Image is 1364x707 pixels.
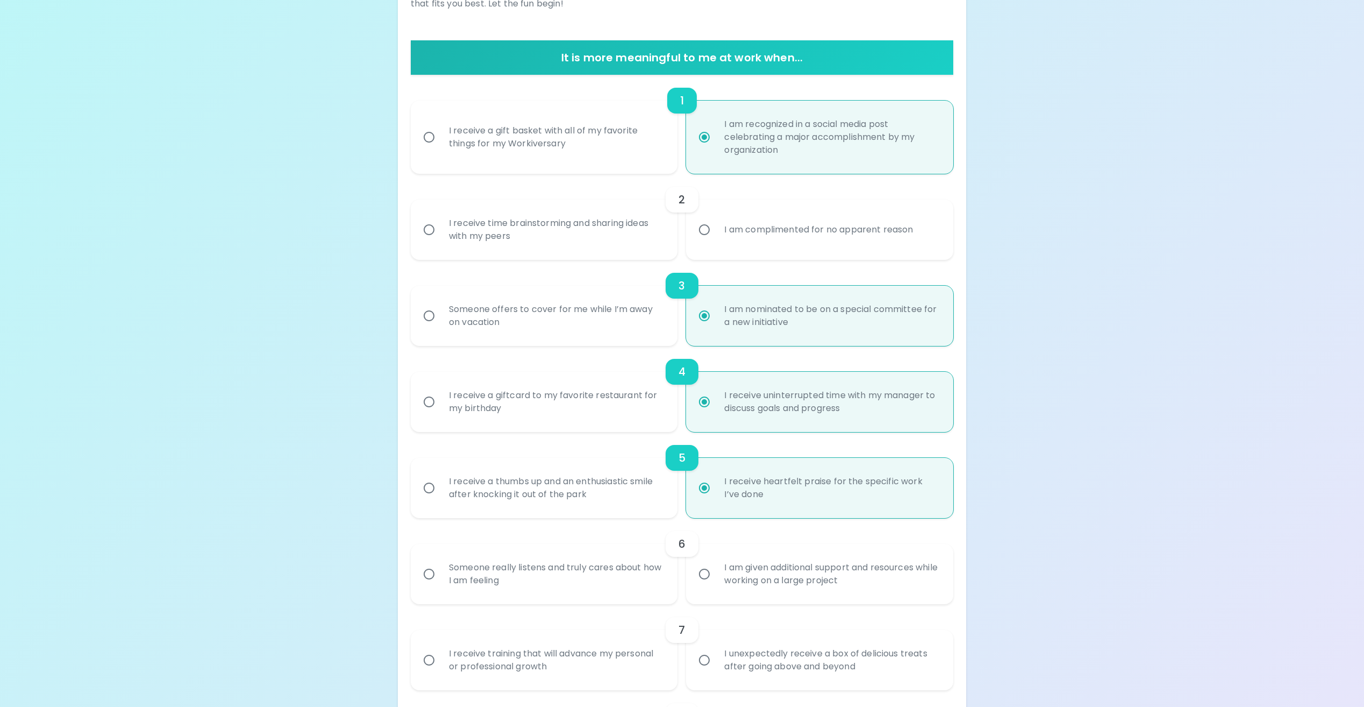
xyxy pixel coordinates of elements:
[440,462,672,514] div: I receive a thumbs up and an enthusiastic smile after knocking it out of the park
[716,548,947,600] div: I am given additional support and resources while working on a large project
[679,277,685,294] h6: 3
[716,290,947,342] div: I am nominated to be on a special committee for a new initiative
[679,363,685,380] h6: 4
[716,376,947,428] div: I receive uninterrupted time with my manager to discuss goals and progress
[440,634,672,686] div: I receive training that will advance my personal or professional growth
[440,111,672,163] div: I receive a gift basket with all of my favorite things for my Workiversary
[716,210,922,249] div: I am complimented for no apparent reason
[679,535,685,553] h6: 6
[411,75,953,174] div: choice-group-check
[716,462,947,514] div: I receive heartfelt praise for the specific work I’ve done
[440,548,672,600] div: Someone really listens and truly cares about how I am feeling
[411,604,953,690] div: choice-group-check
[679,191,685,208] h6: 2
[679,449,685,466] h6: 5
[716,634,947,686] div: I unexpectedly receive a box of delicious treats after going above and beyond
[411,346,953,432] div: choice-group-check
[440,376,672,428] div: I receive a giftcard to my favorite restaurant for my birthday
[440,290,672,342] div: Someone offers to cover for me while I’m away on vacation
[411,432,953,518] div: choice-group-check
[415,49,949,66] h6: It is more meaningful to me at work when...
[440,204,672,256] div: I receive time brainstorming and sharing ideas with my peers
[411,260,953,346] div: choice-group-check
[411,518,953,604] div: choice-group-check
[716,105,947,169] div: I am recognized in a social media post celebrating a major accomplishment by my organization
[679,621,685,639] h6: 7
[411,174,953,260] div: choice-group-check
[680,92,684,109] h6: 1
